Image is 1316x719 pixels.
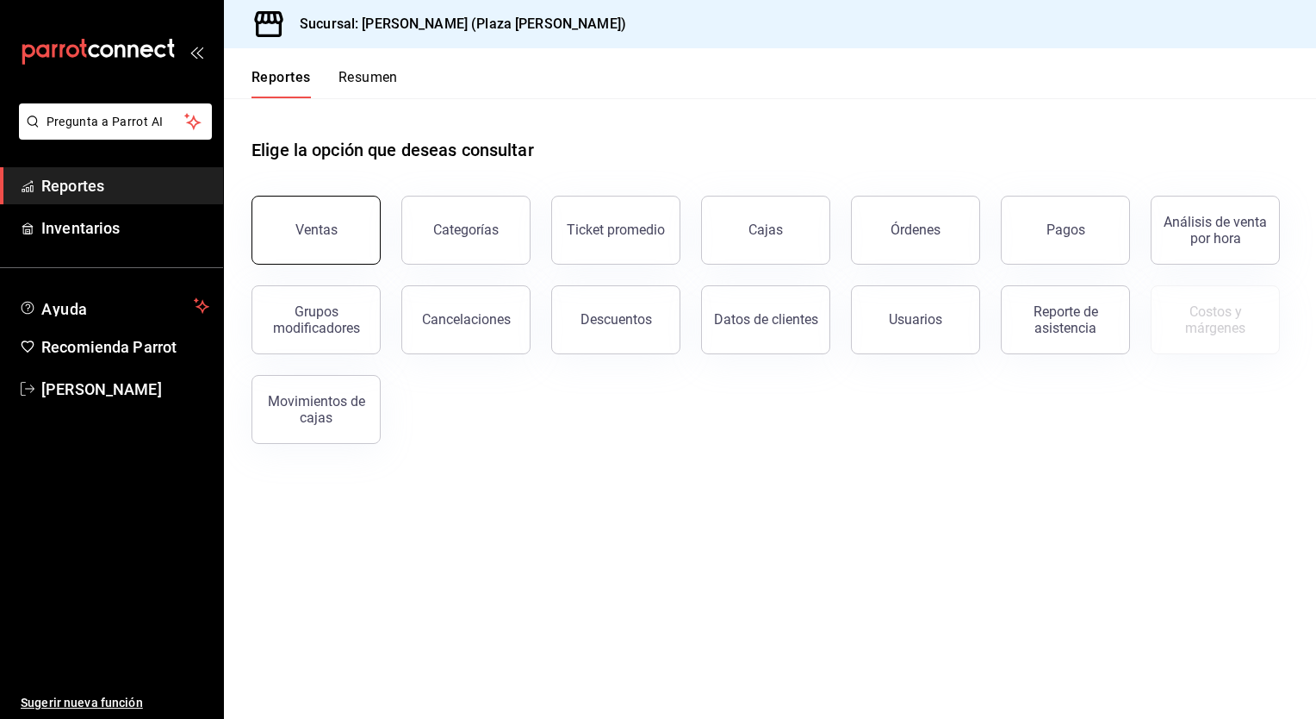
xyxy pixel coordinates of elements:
div: Cajas [748,220,784,241]
div: Datos de clientes [714,311,818,328]
button: Movimientos de cajas [251,375,381,444]
div: Cancelaciones [422,311,511,328]
button: Contrata inventarios para ver este reporte [1151,285,1280,354]
button: Ventas [251,196,381,265]
div: Usuarios [889,311,942,328]
div: Categorías [433,222,499,238]
button: Datos de clientes [701,285,830,354]
font: Inventarios [41,219,120,237]
div: Reporte de asistencia [1012,303,1119,336]
div: Análisis de venta por hora [1162,214,1269,247]
font: Reportes [41,177,104,195]
div: Descuentos [580,311,652,328]
a: Cajas [701,196,830,265]
span: Pregunta a Parrot AI [47,113,185,131]
a: Pregunta a Parrot AI [12,125,212,143]
h1: Elige la opción que deseas consultar [251,137,534,163]
button: Descuentos [551,285,680,354]
button: Ticket promedio [551,196,680,265]
div: Pagos [1046,222,1085,238]
div: Órdenes [891,222,940,238]
button: Análisis de venta por hora [1151,196,1280,265]
button: Categorías [401,196,531,265]
h3: Sucursal: [PERSON_NAME] (Plaza [PERSON_NAME]) [286,14,626,34]
button: open_drawer_menu [189,45,203,59]
button: Grupos modificadores [251,285,381,354]
div: Ventas [295,222,338,238]
button: Cancelaciones [401,285,531,354]
div: Costos y márgenes [1162,303,1269,336]
button: Reporte de asistencia [1001,285,1130,354]
font: Sugerir nueva función [21,696,143,710]
div: Movimientos de cajas [263,393,369,426]
button: Pregunta a Parrot AI [19,103,212,140]
div: Ticket promedio [567,222,665,238]
button: Usuarios [851,285,980,354]
button: Órdenes [851,196,980,265]
button: Pagos [1001,196,1130,265]
font: Recomienda Parrot [41,338,177,356]
font: [PERSON_NAME] [41,380,162,398]
div: Pestañas de navegación [251,69,398,98]
font: Reportes [251,69,311,86]
span: Ayuda [41,296,187,316]
div: Grupos modificadores [263,303,369,336]
button: Resumen [338,69,398,98]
